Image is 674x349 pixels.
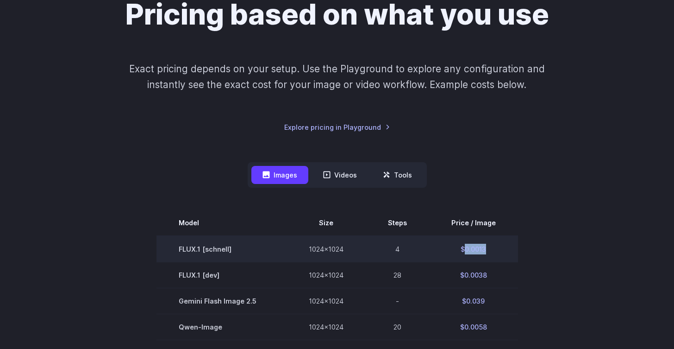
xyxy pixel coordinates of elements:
p: Exact pricing depends on your setup. Use the Playground to explore any configuration and instantl... [112,61,562,92]
button: Tools [372,166,423,184]
td: 20 [366,314,429,340]
button: Images [251,166,308,184]
td: $0.0038 [429,262,518,288]
td: 1024x1024 [287,262,366,288]
td: Qwen-Image [156,314,287,340]
td: - [366,288,429,314]
th: Size [287,210,366,236]
a: Explore pricing in Playground [284,122,390,133]
td: 1024x1024 [287,236,366,262]
td: FLUX.1 [schnell] [156,236,287,262]
td: FLUX.1 [dev] [156,262,287,288]
span: Gemini Flash Image 2.5 [179,296,264,306]
td: $0.0013 [429,236,518,262]
td: 28 [366,262,429,288]
td: 1024x1024 [287,288,366,314]
td: 1024x1024 [287,314,366,340]
th: Model [156,210,287,236]
th: Steps [366,210,429,236]
td: $0.0058 [429,314,518,340]
td: $0.039 [429,288,518,314]
button: Videos [312,166,368,184]
td: 4 [366,236,429,262]
th: Price / Image [429,210,518,236]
